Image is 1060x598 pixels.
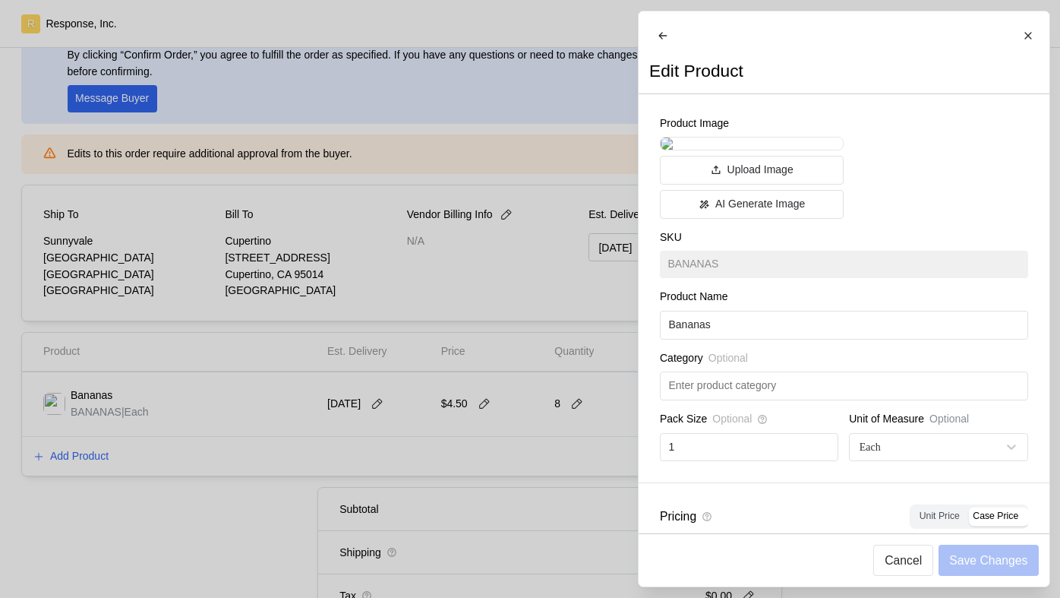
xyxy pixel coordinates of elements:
[649,59,743,83] h2: Edit Product
[873,545,933,576] button: Cancel
[668,312,1019,339] input: Enter Product Name
[660,190,844,219] button: AI Generate Image
[660,156,844,185] button: Upload Image
[668,434,829,461] input: Enter Pack Size
[929,411,969,428] p: Optional
[973,511,1018,521] span: Case Price
[668,372,1019,400] input: Enter product category
[849,411,924,428] p: Unit of Measure
[708,350,747,367] span: Optional
[715,196,804,213] p: AI Generate Image
[660,350,1028,372] div: Category
[727,162,793,179] p: Upload Image
[712,411,752,428] span: Optional
[885,551,922,570] p: Cancel
[660,229,1028,252] div: SKU
[660,115,844,132] p: Product Image
[660,507,696,526] p: Pricing
[660,289,1028,311] div: Product Name
[660,411,838,433] div: Pack Size
[919,511,959,521] span: Unit Price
